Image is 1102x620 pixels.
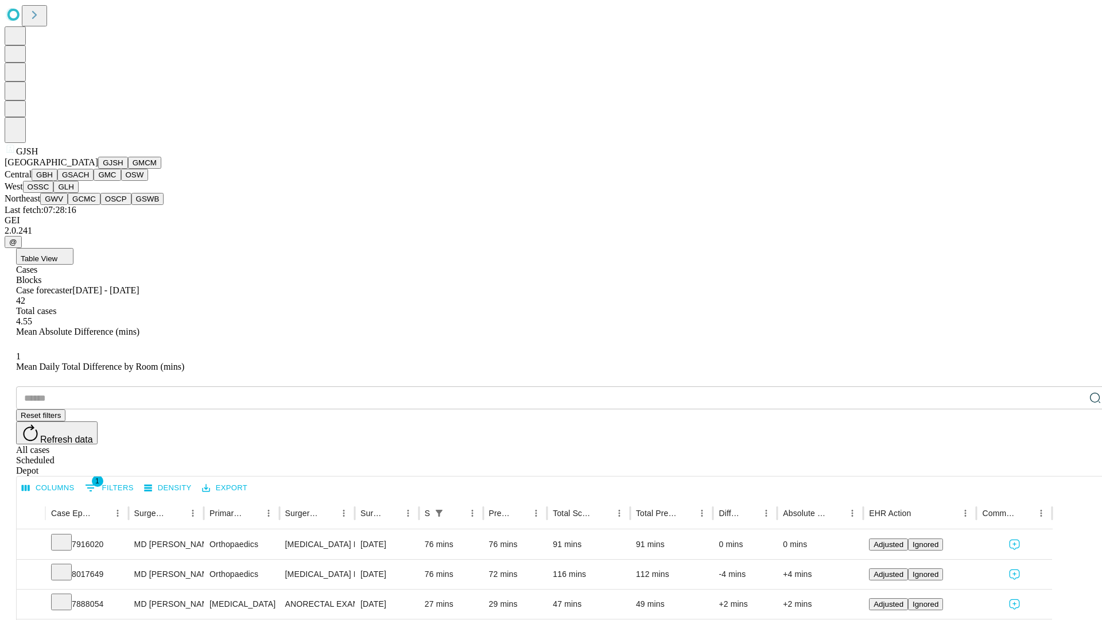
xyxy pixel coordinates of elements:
button: Sort [169,505,185,521]
div: 49 mins [636,590,708,619]
div: Absolute Difference [783,509,827,518]
div: Case Epic Id [51,509,92,518]
button: GSACH [57,169,94,181]
div: [DATE] [360,560,413,589]
div: Primary Service [209,509,243,518]
button: GMCM [128,157,161,169]
button: Menu [957,505,973,521]
button: Sort [1017,505,1033,521]
div: [MEDICAL_DATA] MEDIAL OR LATERAL MENISCECTOMY [285,560,349,589]
button: GJSH [98,157,128,169]
span: 4.55 [16,316,32,326]
div: 7888054 [51,590,123,619]
button: Export [199,479,250,497]
div: Total Predicted Duration [636,509,677,518]
span: Mean Absolute Difference (mins) [16,327,139,336]
button: GSWB [131,193,164,205]
button: Table View [16,248,73,265]
button: Sort [678,505,694,521]
button: Menu [185,505,201,521]
button: Adjusted [869,568,908,580]
button: Expand [22,565,40,585]
button: Menu [110,505,126,521]
div: ANORECTAL EXAM UNDER ANESTHESIA [285,590,349,619]
span: Total cases [16,306,56,316]
button: Reset filters [16,409,65,421]
button: Ignored [908,538,943,551]
div: Orthopaedics [209,560,273,589]
div: [DATE] [360,590,413,619]
span: Mean Daily Total Difference by Room (mins) [16,362,184,371]
div: 76 mins [489,530,542,559]
div: 0 mins [719,530,771,559]
div: 91 mins [553,530,624,559]
button: Sort [828,505,844,521]
button: @ [5,236,22,248]
div: Surgery Date [360,509,383,518]
div: 72 mins [489,560,542,589]
button: Menu [694,505,710,521]
div: Scheduled In Room Duration [425,509,430,518]
div: Comments [982,509,1015,518]
span: 1 [16,351,21,361]
button: Sort [742,505,758,521]
button: Ignored [908,598,943,610]
button: OSW [121,169,149,181]
button: Refresh data [16,421,98,444]
button: Menu [528,505,544,521]
span: 1 [92,475,103,487]
span: Case forecaster [16,285,72,295]
div: 1 active filter [431,505,447,521]
button: GCMC [68,193,100,205]
button: Menu [336,505,352,521]
div: [MEDICAL_DATA] MEDIAL OR LATERAL MENISCECTOMY [285,530,349,559]
button: Sort [245,505,261,521]
div: Surgery Name [285,509,319,518]
div: Total Scheduled Duration [553,509,594,518]
span: Adjusted [874,540,903,549]
button: Show filters [431,505,447,521]
div: MD [PERSON_NAME] [PERSON_NAME] [134,530,198,559]
span: Ignored [913,570,938,579]
button: Expand [22,595,40,615]
button: Sort [94,505,110,521]
button: Expand [22,535,40,555]
span: Northeast [5,193,40,203]
span: Adjusted [874,570,903,579]
span: Refresh data [40,435,93,444]
button: GMC [94,169,121,181]
span: 42 [16,296,25,305]
button: GWV [40,193,68,205]
div: EHR Action [869,509,911,518]
div: MD [PERSON_NAME] [PERSON_NAME] [134,560,198,589]
button: Sort [320,505,336,521]
div: 7916020 [51,530,123,559]
div: 91 mins [636,530,708,559]
div: Surgeon Name [134,509,168,518]
span: Adjusted [874,600,903,609]
button: Sort [595,505,611,521]
button: Select columns [19,479,77,497]
div: -4 mins [719,560,771,589]
span: West [5,181,23,191]
span: Last fetch: 07:28:16 [5,205,76,215]
button: GLH [53,181,78,193]
div: [MEDICAL_DATA] [209,590,273,619]
button: Menu [758,505,774,521]
button: Sort [912,505,928,521]
div: 27 mins [425,590,478,619]
span: Central [5,169,32,179]
button: Menu [261,505,277,521]
div: GEI [5,215,1097,226]
div: Predicted In Room Duration [489,509,511,518]
button: OSSC [23,181,54,193]
button: Menu [1033,505,1049,521]
span: GJSH [16,146,38,156]
div: 116 mins [553,560,624,589]
div: +2 mins [719,590,771,619]
div: +4 mins [783,560,857,589]
button: OSCP [100,193,131,205]
div: Difference [719,509,741,518]
div: 112 mins [636,560,708,589]
div: 8017649 [51,560,123,589]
